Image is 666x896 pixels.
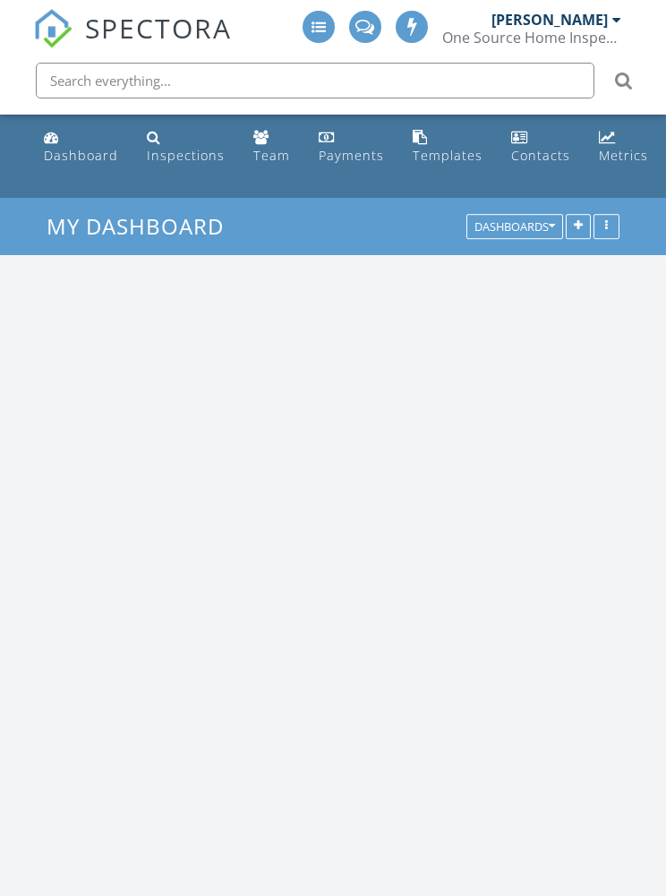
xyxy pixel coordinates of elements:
[147,147,225,164] div: Inspections
[599,147,648,164] div: Metrics
[491,11,608,29] div: [PERSON_NAME]
[466,215,563,240] button: Dashboards
[474,221,555,234] div: Dashboards
[592,122,655,173] a: Metrics
[36,63,594,98] input: Search everything...
[511,147,570,164] div: Contacts
[37,122,125,173] a: Dashboard
[44,147,118,164] div: Dashboard
[312,122,391,173] a: Payments
[47,211,239,241] a: My Dashboard
[253,147,290,164] div: Team
[319,147,384,164] div: Payments
[442,29,621,47] div: One Source Home Inspectors
[246,122,297,173] a: Team
[33,24,232,62] a: SPECTORA
[140,122,232,173] a: Inspections
[413,147,482,164] div: Templates
[504,122,577,173] a: Contacts
[406,122,490,173] a: Templates
[33,9,73,48] img: The Best Home Inspection Software - Spectora
[85,9,232,47] span: SPECTORA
